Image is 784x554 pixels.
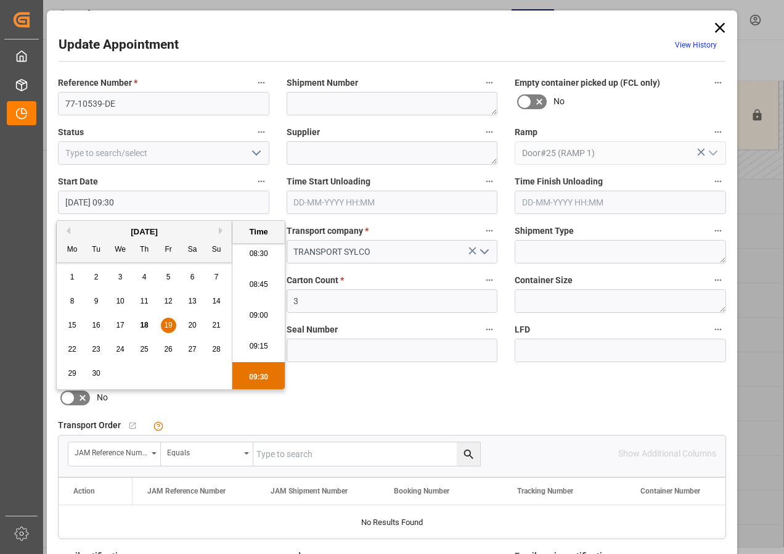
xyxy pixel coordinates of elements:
div: Choose Tuesday, September 23rd, 2025 [89,342,104,357]
span: 7 [214,273,219,281]
span: JAM Reference Number [147,487,226,495]
div: Choose Monday, September 29th, 2025 [65,366,80,381]
div: Choose Thursday, September 11th, 2025 [137,294,152,309]
div: We [113,242,128,258]
span: No [97,391,108,404]
div: Choose Wednesday, September 10th, 2025 [113,294,128,309]
button: Empty container picked up (FCL only) [710,75,726,91]
span: Ramp [515,126,537,139]
button: Carton Count * [481,272,497,288]
span: 29 [68,369,76,378]
span: 23 [92,345,100,353]
span: 20 [188,321,196,329]
div: month 2025-09 [60,265,229,386]
div: Choose Monday, September 22nd, 2025 [65,342,80,357]
span: Time Finish Unloading [515,175,603,188]
button: open menu [246,144,264,163]
span: JAM Shipment Number [271,487,348,495]
input: DD-MM-YYYY HH:MM [58,191,269,214]
div: Choose Saturday, September 27th, 2025 [185,342,200,357]
div: Choose Sunday, September 21st, 2025 [209,318,224,333]
button: Next Month [219,227,226,234]
span: 2 [94,273,99,281]
span: LFD [515,323,530,336]
div: Choose Saturday, September 20th, 2025 [185,318,200,333]
span: Container Size [515,274,573,287]
span: 19 [164,321,172,329]
div: Choose Friday, September 12th, 2025 [161,294,176,309]
span: 13 [188,297,196,305]
div: Tu [89,242,104,258]
button: Transport company * [481,223,497,239]
button: search button [457,442,480,466]
button: open menu [475,242,493,262]
div: Choose Thursday, September 25th, 2025 [137,342,152,357]
div: Choose Friday, September 5th, 2025 [161,270,176,285]
span: 6 [190,273,195,281]
div: Fr [161,242,176,258]
input: DD-MM-YYYY HH:MM [515,191,726,214]
span: Status [58,126,84,139]
div: Choose Wednesday, September 24th, 2025 [113,342,128,357]
button: Status [253,124,269,140]
span: No [553,95,565,108]
div: Choose Friday, September 26th, 2025 [161,342,176,357]
span: Seal Number [287,323,338,336]
span: 15 [68,321,76,329]
span: 30 [92,369,100,378]
input: Type to search/select [515,141,726,165]
button: open menu [703,144,721,163]
span: Container Number [640,487,700,495]
button: LFD [710,321,726,337]
span: 12 [164,297,172,305]
div: Action [73,487,95,495]
div: Choose Saturday, September 13th, 2025 [185,294,200,309]
h2: Update Appointment [59,35,179,55]
span: 11 [140,297,148,305]
span: Transport Order [58,419,121,432]
span: 22 [68,345,76,353]
span: 14 [212,297,220,305]
span: Tracking Number [517,487,573,495]
span: 1 [70,273,75,281]
span: Time Start Unloading [287,175,370,188]
span: 24 [116,345,124,353]
div: Choose Thursday, September 4th, 2025 [137,270,152,285]
span: 28 [212,345,220,353]
div: Choose Tuesday, September 2nd, 2025 [89,270,104,285]
div: Choose Wednesday, September 17th, 2025 [113,318,128,333]
span: Booking Number [394,487,449,495]
div: JAM Reference Number [75,444,147,458]
button: Time Finish Unloading [710,173,726,189]
div: Choose Tuesday, September 30th, 2025 [89,366,104,381]
div: Choose Tuesday, September 16th, 2025 [89,318,104,333]
li: 09:15 [232,331,285,362]
span: 25 [140,345,148,353]
span: Supplier [287,126,320,139]
span: 21 [212,321,220,329]
span: 4 [142,273,147,281]
span: 27 [188,345,196,353]
div: Choose Sunday, September 7th, 2025 [209,270,224,285]
span: 16 [92,321,100,329]
div: [DATE] [57,226,232,238]
input: Type to search [253,442,480,466]
span: 17 [116,321,124,329]
button: Supplier [481,124,497,140]
div: Choose Sunday, September 28th, 2025 [209,342,224,357]
button: Seal Number [481,321,497,337]
span: Shipment Number [287,76,358,89]
span: Transport company [287,225,369,238]
li: 08:45 [232,270,285,300]
div: Choose Friday, September 19th, 2025 [161,318,176,333]
div: Choose Tuesday, September 9th, 2025 [89,294,104,309]
span: Shipment Type [515,225,574,238]
div: Mo [65,242,80,258]
div: Th [137,242,152,258]
div: Choose Monday, September 1st, 2025 [65,270,80,285]
div: Choose Monday, September 15th, 2025 [65,318,80,333]
li: 09:00 [232,300,285,331]
span: 26 [164,345,172,353]
span: Reference Number [58,76,137,89]
div: Su [209,242,224,258]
